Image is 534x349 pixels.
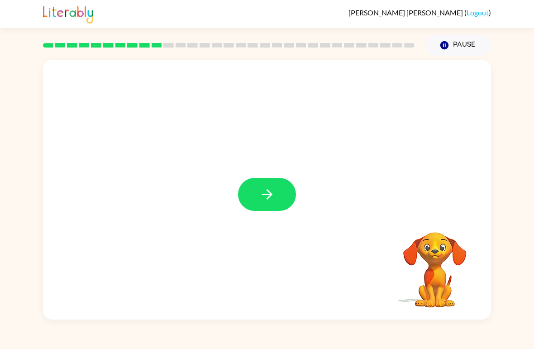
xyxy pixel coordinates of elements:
video: Your browser must support playing .mp4 files to use Literably. Please try using another browser. [390,218,480,309]
div: ( ) [348,8,491,17]
img: Literably [43,4,93,24]
a: Logout [467,8,489,17]
span: [PERSON_NAME] [PERSON_NAME] [348,8,464,17]
button: Pause [425,35,491,56]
